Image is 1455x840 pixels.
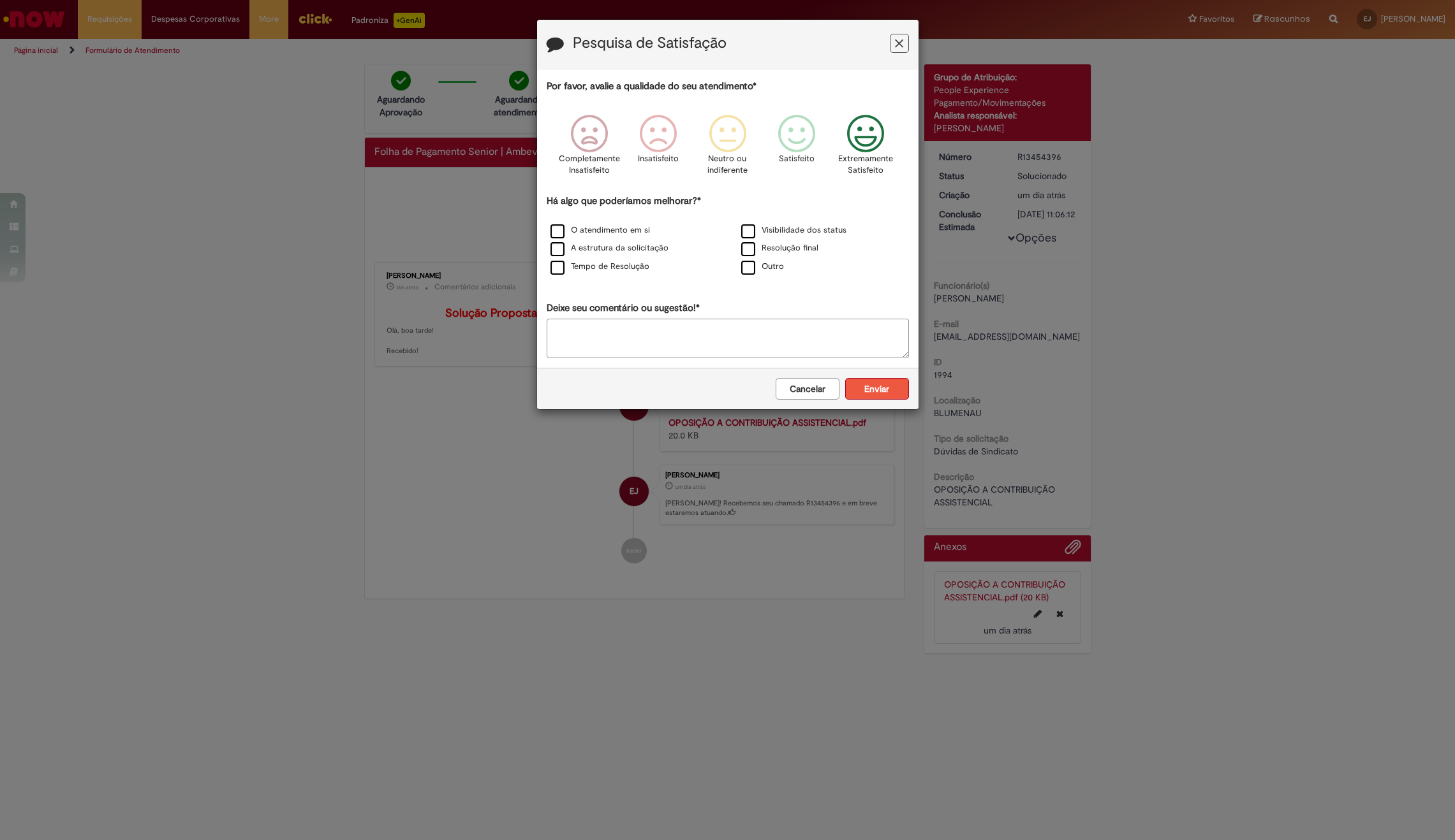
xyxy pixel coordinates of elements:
label: A estrutura da solicitação [550,242,668,254]
label: Por favor, avalie a qualidade do seu atendimento* [547,80,757,93]
p: Satisfeito [779,153,815,165]
div: Completamente Insatisfeito [557,105,622,192]
p: Completamente Insatisfeito [559,153,620,177]
button: Cancelar [776,378,839,400]
p: Neutro ou indiferente [704,153,750,177]
div: Há algo que poderíamos melhorar?* [547,194,909,277]
label: O atendimento em si [550,224,650,236]
p: Extremamente Satisfeito [838,153,893,177]
div: Satisfeito [764,105,829,192]
label: Outro [741,261,784,273]
p: Insatisfeito [638,153,679,165]
button: Enviar [845,378,909,400]
label: Visibilidade dos status [741,224,846,236]
label: Pesquisa de Satisfação [573,35,727,52]
label: Deixe seu comentário ou sugestão!* [547,301,700,315]
div: Insatisfeito [626,105,691,192]
div: Extremamente Satisfeito [833,105,898,192]
label: Tempo de Resolução [550,261,649,273]
label: Resolução final [741,242,818,254]
div: Neutro ou indiferente [695,105,760,192]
